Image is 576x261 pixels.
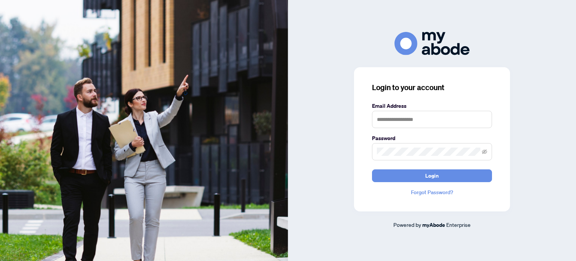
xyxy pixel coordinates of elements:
[372,102,492,110] label: Email Address
[372,82,492,93] h3: Login to your account
[446,221,471,228] span: Enterprise
[372,169,492,182] button: Login
[393,221,421,228] span: Powered by
[422,221,445,229] a: myAbode
[372,134,492,142] label: Password
[372,188,492,196] a: Forgot Password?
[482,149,487,154] span: eye-invisible
[425,170,439,182] span: Login
[394,32,469,55] img: ma-logo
